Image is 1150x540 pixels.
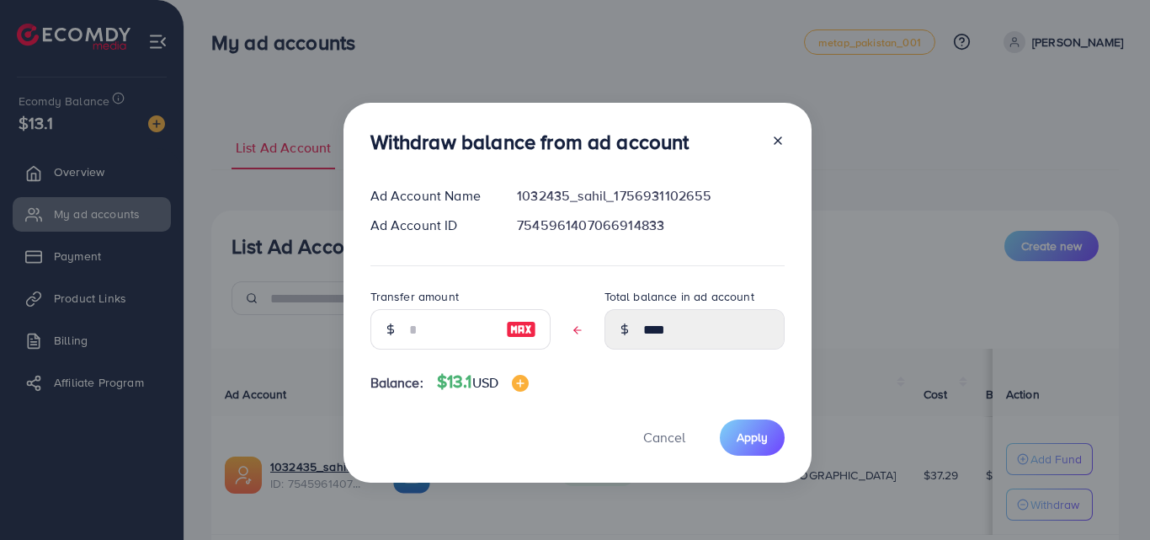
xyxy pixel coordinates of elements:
span: Cancel [643,428,685,446]
img: image [512,375,529,392]
iframe: Chat [1078,464,1137,527]
label: Total balance in ad account [604,288,754,305]
div: 7545961407066914833 [503,216,797,235]
h3: Withdraw balance from ad account [370,130,689,154]
button: Apply [720,420,785,456]
label: Transfer amount [370,288,459,305]
button: Cancel [622,420,706,456]
h4: $13.1 [437,372,529,393]
img: image [506,319,536,340]
div: Ad Account Name [357,186,504,206]
span: Balance: [370,373,423,393]
span: Apply [737,429,768,446]
span: USD [472,373,498,392]
div: Ad Account ID [357,216,504,235]
div: 1032435_sahil_1756931102655 [503,186,797,206]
